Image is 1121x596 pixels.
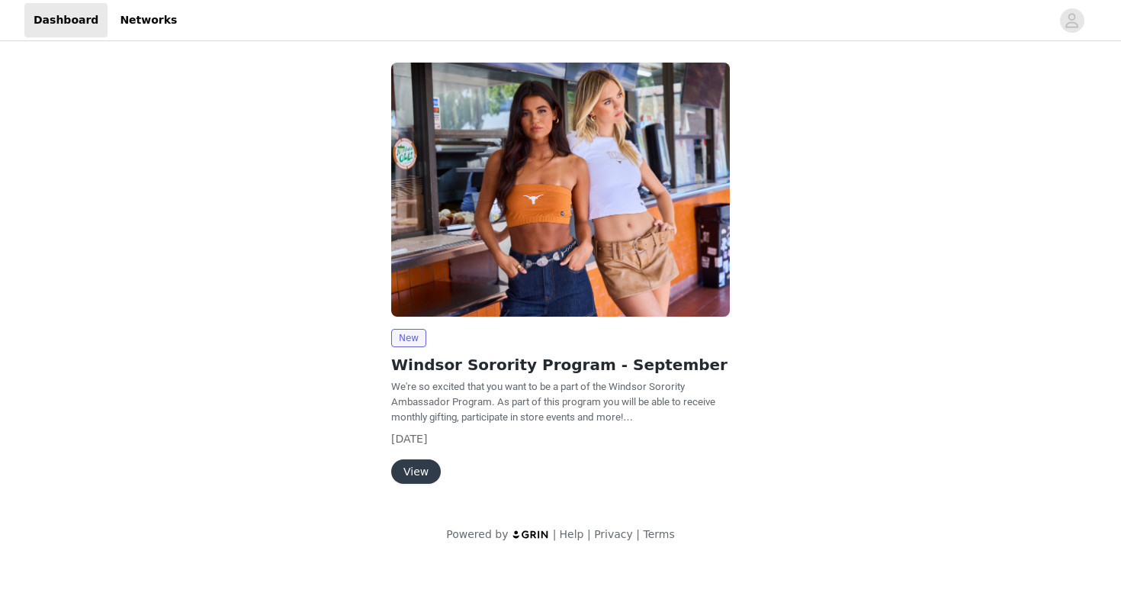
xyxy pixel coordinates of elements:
span: | [553,528,557,540]
a: Networks [111,3,186,37]
span: | [636,528,640,540]
img: Windsor [391,63,730,317]
span: We're so excited that you want to be a part of the Windsor Sorority Ambassador Program. As part o... [391,381,715,423]
span: [DATE] [391,433,427,445]
h2: Windsor Sorority Program - September [391,353,730,376]
a: Help [560,528,584,540]
span: | [587,528,591,540]
div: avatar [1065,8,1079,33]
a: Terms [643,528,674,540]
span: Powered by [446,528,508,540]
span: New [391,329,426,347]
img: logo [512,530,550,540]
a: View [391,466,441,478]
button: View [391,459,441,484]
a: Privacy [594,528,633,540]
a: Dashboard [24,3,108,37]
